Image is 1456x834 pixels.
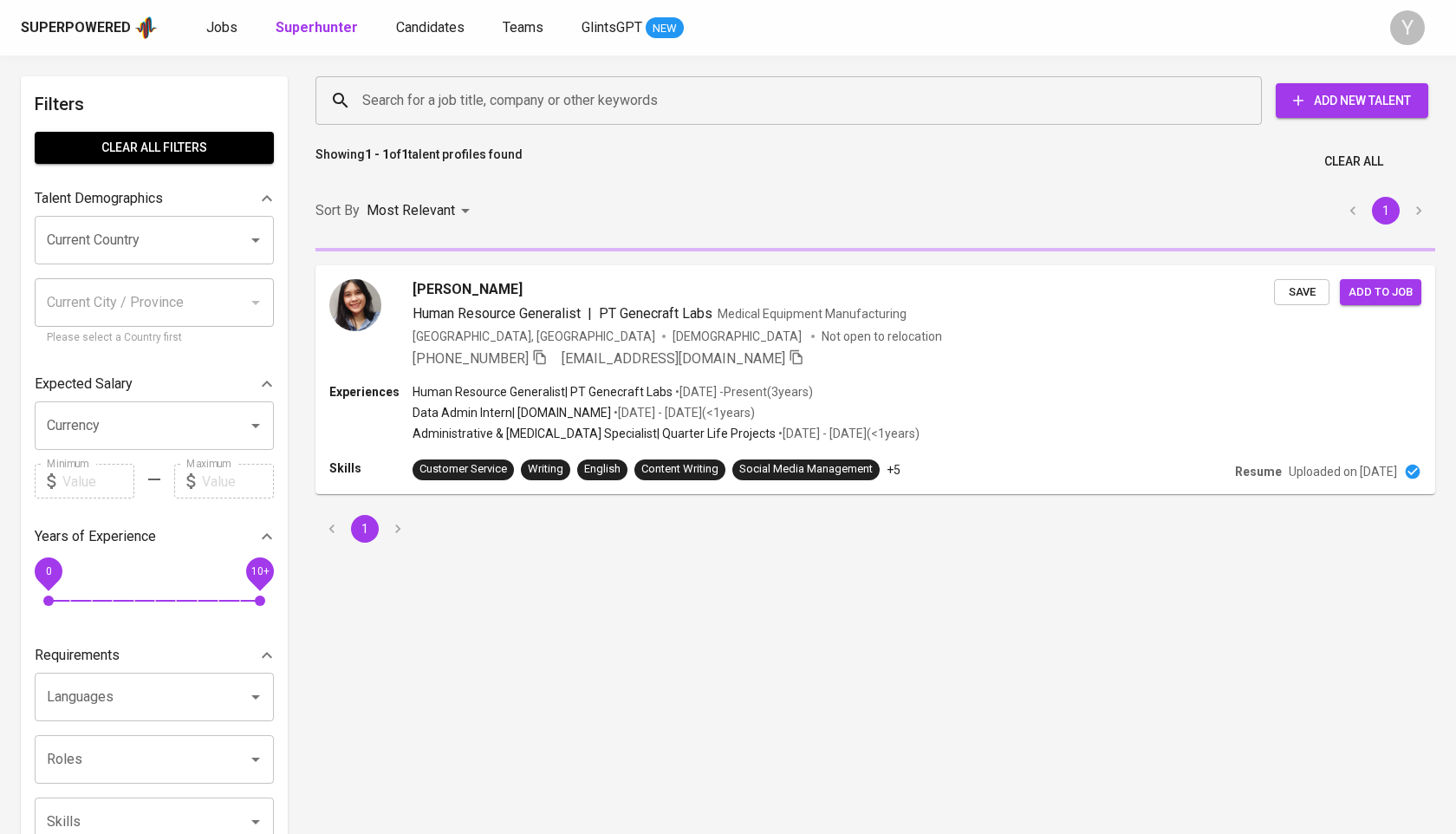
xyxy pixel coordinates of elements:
[611,404,755,421] p: • [DATE] - [DATE] ( <1 years )
[413,383,673,401] p: Human Resource Generalist | PT Genecraft Labs
[35,367,274,401] div: Expected Salary
[1390,10,1425,45] div: Y
[45,565,51,577] span: 0
[35,519,274,554] div: Years of Experience
[1324,151,1383,173] span: Clear All
[244,810,268,834] button: Open
[49,137,260,159] span: Clear All filters
[413,305,581,322] span: Human Resource Generalist
[413,328,655,345] div: [GEOGRAPHIC_DATA], [GEOGRAPHIC_DATA]
[584,461,621,478] div: English
[315,515,414,543] nav: pagination navigation
[329,383,413,401] p: Experiences
[367,200,455,221] p: Most Relevant
[367,195,476,227] div: Most Relevant
[1289,463,1397,480] p: Uploaded on [DATE]
[35,638,274,673] div: Requirements
[1336,197,1435,225] nav: pagination navigation
[1372,197,1400,225] button: page 1
[1276,83,1428,118] button: Add New Talent
[718,307,907,321] span: Medical Equipment Manufacturing
[315,146,523,178] p: Showing of talent profiles found
[202,464,274,498] input: Value
[413,425,776,442] p: Administrative & [MEDICAL_DATA] Specialist | Quarter Life Projects
[401,147,408,161] b: 1
[413,350,529,367] span: [PHONE_NUMBER]
[582,17,684,39] a: GlintsGPT NEW
[21,15,158,41] a: Superpoweredapp logo
[315,200,360,221] p: Sort By
[396,19,465,36] span: Candidates
[1290,90,1414,112] span: Add New Talent
[244,228,268,252] button: Open
[62,464,134,498] input: Value
[1349,283,1413,303] span: Add to job
[641,461,718,478] div: Content Writing
[673,328,804,345] span: [DEMOGRAPHIC_DATA]
[1340,279,1421,306] button: Add to job
[35,132,274,164] button: Clear All filters
[244,685,268,709] button: Open
[244,414,268,438] button: Open
[503,19,543,36] span: Teams
[673,383,813,401] p: • [DATE] - Present ( 3 years )
[35,526,156,547] p: Years of Experience
[329,459,413,477] p: Skills
[588,303,592,324] span: |
[1235,463,1282,480] p: Resume
[822,328,942,345] p: Not open to relocation
[35,374,133,394] p: Expected Salary
[206,19,237,36] span: Jobs
[413,279,523,300] span: [PERSON_NAME]
[244,747,268,772] button: Open
[329,279,381,331] img: 5d2ee95ccf8e2bff3088999713c98909.jpg
[562,350,785,367] span: [EMAIL_ADDRESS][DOMAIN_NAME]
[1283,283,1321,303] span: Save
[413,404,611,421] p: Data Admin Intern | [DOMAIN_NAME]
[35,188,163,209] p: Talent Demographics
[276,19,358,36] b: Superhunter
[396,17,468,39] a: Candidates
[528,461,563,478] div: Writing
[351,515,379,543] button: page 1
[1317,146,1390,178] button: Clear All
[250,565,269,577] span: 10+
[646,20,684,37] span: NEW
[276,17,361,39] a: Superhunter
[1274,279,1329,306] button: Save
[503,17,547,39] a: Teams
[35,181,274,216] div: Talent Demographics
[35,645,120,666] p: Requirements
[419,461,507,478] div: Customer Service
[365,147,389,161] b: 1 - 1
[776,425,920,442] p: • [DATE] - [DATE] ( <1 years )
[315,265,1435,494] a: [PERSON_NAME]Human Resource Generalist|PT Genecraft LabsMedical Equipment Manufacturing[GEOGRAPHI...
[739,461,873,478] div: Social Media Management
[887,461,900,479] p: +5
[47,329,262,347] p: Please select a Country first
[35,90,274,118] h6: Filters
[206,17,241,39] a: Jobs
[134,15,158,41] img: app logo
[599,305,712,322] span: PT Genecraft Labs
[582,19,642,36] span: GlintsGPT
[21,18,131,38] div: Superpowered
